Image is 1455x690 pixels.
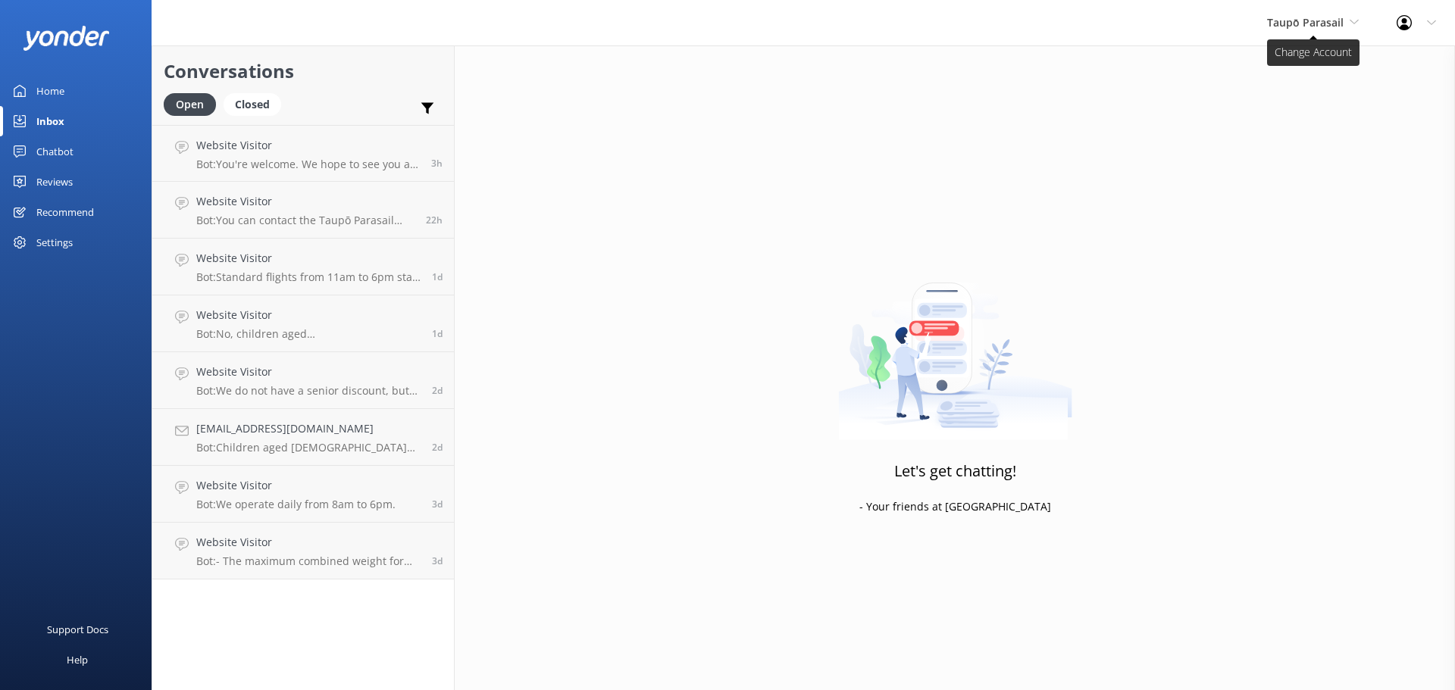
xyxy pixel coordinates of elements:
[196,158,420,171] p: Bot: You're welcome. We hope to see you at [GEOGRAPHIC_DATA] soon!
[196,384,421,398] p: Bot: We do not have a senior discount, but we do offer a discounted rate for 'Early Birds'. Our e...
[224,95,289,112] a: Closed
[432,441,443,454] span: Sep 12 2025 08:00pm (UTC +12:00) Pacific/Auckland
[152,409,454,466] a: [EMAIL_ADDRESS][DOMAIN_NAME]Bot:Children aged [DEMOGRAPHIC_DATA] must be accompanied by an adult ...
[196,554,421,568] p: Bot: - The maximum combined weight for tandem or triple flights is 200 kg. - To fly solo, the min...
[164,57,443,86] h2: Conversations
[838,251,1072,440] img: artwork of a man stealing a conversation from at giant smartphone
[432,554,443,567] span: Sep 12 2025 10:02am (UTC +12:00) Pacific/Auckland
[432,327,443,340] span: Sep 13 2025 02:38pm (UTC +12:00) Pacific/Auckland
[196,477,396,494] h4: Website Visitor
[196,270,421,284] p: Bot: Standard flights from 11am to 6pm start at NZ$179 for solo, [GEOGRAPHIC_DATA]$298 for tandem...
[196,250,421,267] h4: Website Visitor
[152,239,454,295] a: Website VisitorBot:Standard flights from 11am to 6pm start at NZ$179 for solo, [GEOGRAPHIC_DATA]$...
[196,534,421,551] h4: Website Visitor
[36,136,74,167] div: Chatbot
[23,26,110,51] img: yonder-white-logo.png
[196,364,421,380] h4: Website Visitor
[196,137,420,154] h4: Website Visitor
[152,352,454,409] a: Website VisitorBot:We do not have a senior discount, but we do offer a discounted rate for 'Early...
[224,93,281,116] div: Closed
[164,95,224,112] a: Open
[36,227,73,258] div: Settings
[432,270,443,283] span: Sep 14 2025 08:07am (UTC +12:00) Pacific/Auckland
[432,384,443,397] span: Sep 13 2025 11:38am (UTC +12:00) Pacific/Auckland
[426,214,443,226] span: Sep 14 2025 03:55pm (UTC +12:00) Pacific/Auckland
[432,498,443,510] span: Sep 12 2025 01:45pm (UTC +12:00) Pacific/Auckland
[859,498,1051,515] p: - Your friends at [GEOGRAPHIC_DATA]
[164,93,216,116] div: Open
[36,76,64,106] div: Home
[196,307,421,323] h4: Website Visitor
[152,295,454,352] a: Website VisitorBot:No, children aged [DEMOGRAPHIC_DATA] must fly with an adult in a tandem or tri...
[152,182,454,239] a: Website VisitorBot:You can contact the Taupō Parasail team at [PHONE_NUMBER], or by emailing [EMA...
[67,645,88,675] div: Help
[36,167,73,197] div: Reviews
[36,197,94,227] div: Recommend
[196,498,396,511] p: Bot: We operate daily from 8am to 6pm.
[196,214,415,227] p: Bot: You can contact the Taupō Parasail team at [PHONE_NUMBER], or by emailing [EMAIL_ADDRESS][DO...
[47,614,108,645] div: Support Docs
[152,125,454,182] a: Website VisitorBot:You're welcome. We hope to see you at [GEOGRAPHIC_DATA] soon!3h
[196,327,421,341] p: Bot: No, children aged [DEMOGRAPHIC_DATA] must fly with an adult in a tandem or triple flight. Th...
[196,441,421,454] p: Bot: Children aged [DEMOGRAPHIC_DATA] must be accompanied by an adult on the flight. If your chil...
[152,523,454,579] a: Website VisitorBot:- The maximum combined weight for tandem or triple flights is 200 kg. - To fly...
[196,193,415,210] h4: Website Visitor
[1267,15,1344,30] span: Taupō Parasail
[894,459,1016,483] h3: Let's get chatting!
[431,157,443,170] span: Sep 15 2025 10:21am (UTC +12:00) Pacific/Auckland
[36,106,64,136] div: Inbox
[196,420,421,437] h4: [EMAIL_ADDRESS][DOMAIN_NAME]
[152,466,454,523] a: Website VisitorBot:We operate daily from 8am to 6pm.3d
